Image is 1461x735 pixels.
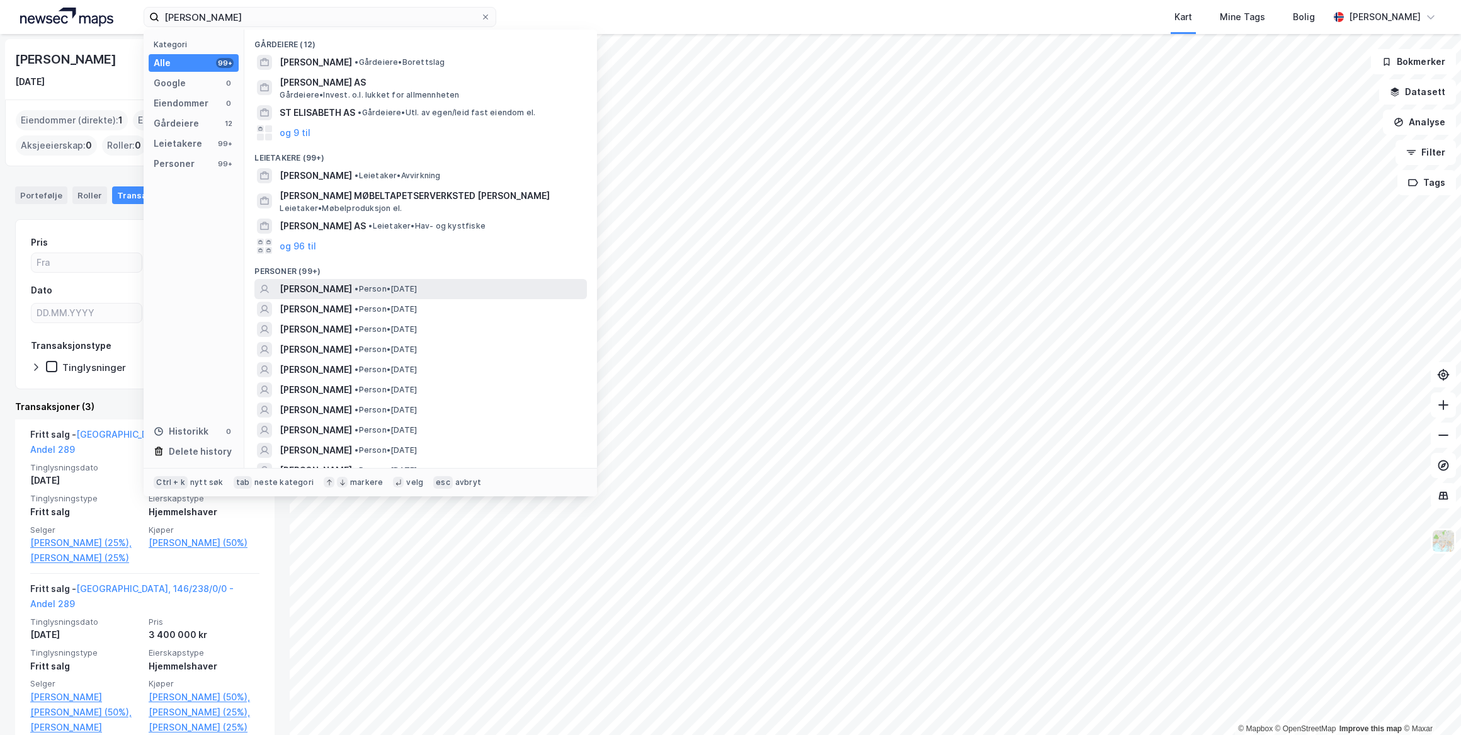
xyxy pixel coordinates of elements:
div: Roller [72,186,107,204]
button: Datasett [1379,79,1456,105]
span: Person • [DATE] [355,405,417,415]
span: Person • [DATE] [355,445,417,455]
span: [PERSON_NAME] [280,382,352,397]
span: [PERSON_NAME] [280,463,352,478]
div: Bolig [1293,9,1315,25]
div: 0 [224,426,234,436]
a: [PERSON_NAME] (50%), [149,690,259,705]
div: Fritt salg [30,659,141,674]
div: Dato [31,283,52,298]
button: Filter [1396,140,1456,165]
div: Kategori [154,40,239,49]
span: Selger [30,525,141,535]
span: [PERSON_NAME] [280,55,352,70]
div: Leietakere [154,136,202,151]
div: [DATE] [30,627,141,642]
span: • [355,365,358,374]
span: • [355,284,358,293]
div: [DATE] [30,473,141,488]
div: 99+ [216,159,234,169]
div: Google [154,76,186,91]
span: • [355,345,358,354]
span: ST ELISABETH AS [280,105,355,120]
button: Analyse [1383,110,1456,135]
span: Person • [DATE] [355,425,417,435]
div: Tinglysninger [62,362,126,373]
span: Person • [DATE] [355,385,417,395]
span: 1 [118,113,123,128]
a: [PERSON_NAME] (25%), [30,535,141,550]
div: Alle [154,55,171,71]
span: Person • [DATE] [355,324,417,334]
span: [PERSON_NAME] [280,362,352,377]
span: [PERSON_NAME] [280,168,352,183]
iframe: Chat Widget [1398,675,1461,735]
a: OpenStreetMap [1275,724,1336,733]
a: [PERSON_NAME] [PERSON_NAME] (50%), [30,690,141,720]
div: Aksjeeierskap : [16,135,97,156]
div: avbryt [455,477,481,487]
span: [PERSON_NAME] AS [280,75,582,90]
div: 3 400 000 kr [149,627,259,642]
div: neste kategori [254,477,314,487]
input: Fra [31,253,142,272]
div: Transaksjoner (3) [15,399,275,414]
span: • [355,385,358,394]
input: DD.MM.YYYY [31,304,142,322]
img: Z [1431,529,1455,553]
input: Søk på adresse, matrikkel, gårdeiere, leietakere eller personer [159,8,480,26]
span: 0 [135,138,141,153]
div: 99+ [216,58,234,68]
span: Eierskapstype [149,647,259,658]
span: Tinglysningsdato [30,617,141,627]
div: Roller : [102,135,146,156]
div: [DATE] [15,74,45,89]
span: [PERSON_NAME] [280,443,352,458]
div: [PERSON_NAME] [15,49,118,69]
div: esc [433,476,453,489]
div: [PERSON_NAME] [1349,9,1421,25]
div: Delete history [169,444,232,459]
span: • [355,465,358,475]
span: Eierskapstype [149,493,259,504]
div: Eiendommer (Indirekte) : [133,110,254,130]
div: Eiendommer [154,96,208,111]
div: Transaksjoner [112,186,198,204]
span: Gårdeiere • Invest. o.l. lukket for allmennheten [280,90,459,100]
div: Mine Tags [1220,9,1265,25]
div: 12 [224,118,234,128]
div: Transaksjonstype [31,338,111,353]
span: [PERSON_NAME] [280,402,352,418]
span: Gårdeiere • Utl. av egen/leid fast eiendom el. [358,108,535,118]
span: Kjøper [149,525,259,535]
span: Leietaker • Avvirkning [355,171,440,181]
span: [PERSON_NAME] [280,342,352,357]
span: Person • [DATE] [355,465,417,476]
div: 0 [224,98,234,108]
span: • [355,425,358,435]
div: 0 [224,78,234,88]
img: logo.a4113a55bc3d86da70a041830d287a7e.svg [20,8,113,26]
div: Eiendommer (direkte) : [16,110,128,130]
a: Mapbox [1238,724,1273,733]
span: Tinglysningstype [30,647,141,658]
span: Selger [30,678,141,689]
div: markere [350,477,383,487]
div: Fritt salg [30,504,141,520]
div: Kart [1174,9,1192,25]
div: Fritt salg - [30,581,259,617]
span: • [355,445,358,455]
div: Fritt salg - [30,427,259,462]
span: Person • [DATE] [355,284,417,294]
div: Personer [154,156,195,171]
span: [PERSON_NAME] [280,302,352,317]
div: Ctrl + k [154,476,188,489]
a: [PERSON_NAME] (25%) [30,550,141,566]
div: 99+ [216,139,234,149]
div: Historikk [154,424,208,439]
button: og 96 til [280,239,316,254]
span: Leietaker • Hav- og kystfiske [368,221,486,231]
a: [PERSON_NAME] (50%) [149,535,259,550]
a: [GEOGRAPHIC_DATA], 146/238/0/0 - Andel 289 [30,429,234,455]
span: Gårdeiere • Borettslag [355,57,445,67]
